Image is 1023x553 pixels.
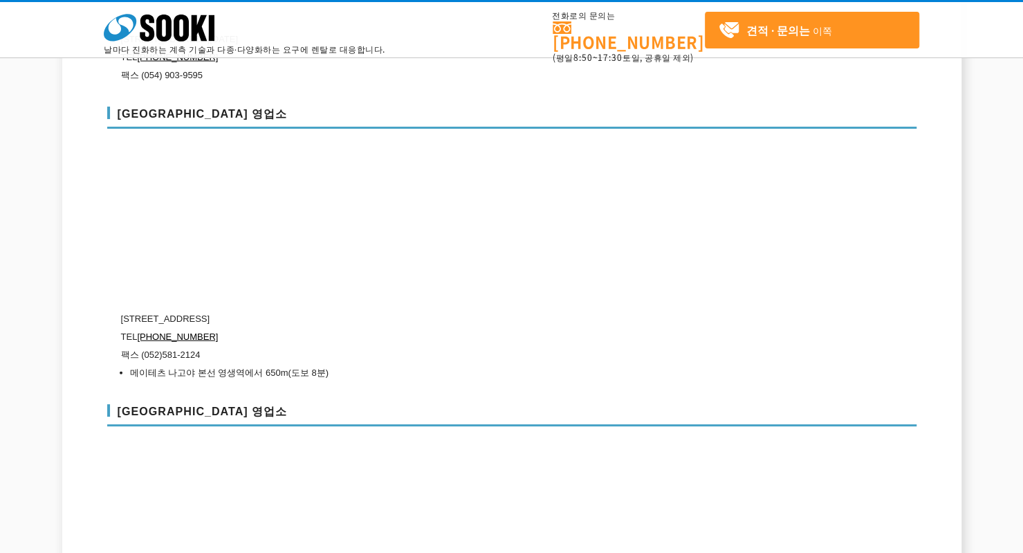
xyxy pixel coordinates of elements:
[552,10,615,21] font: 전화로의 문의는
[104,43,385,55] font: 날마다 진화하는 계측 기술과 다종·다양화하는 요구에 렌탈로 대응합니다.
[137,332,218,342] a: [PHONE_NUMBER]
[118,107,288,120] font: [GEOGRAPHIC_DATA] 영업소
[553,21,705,50] a: [PHONE_NUMBER]
[553,30,704,53] font: [PHONE_NUMBER]
[121,350,201,360] font: 팩스 (052)581-2124
[593,51,598,64] font: ~
[118,405,288,417] font: [GEOGRAPHIC_DATA] 영업소
[623,51,694,64] font: 토일, 공휴일 제외)
[573,51,593,64] font: 8:50
[705,12,919,48] a: 견적 · 문의는이쪽
[121,314,210,324] font: [STREET_ADDRESS]
[130,368,329,378] font: 메이테츠 나고야 본선 영생역에서 650m(도보 8분)
[121,70,203,80] font: 팩스 (054) 903-9595
[813,24,832,37] font: 이쪽
[598,51,623,64] font: 17:30
[121,332,138,342] font: TEL
[746,21,810,38] font: 견적 · 문의는
[553,51,573,64] font: (평일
